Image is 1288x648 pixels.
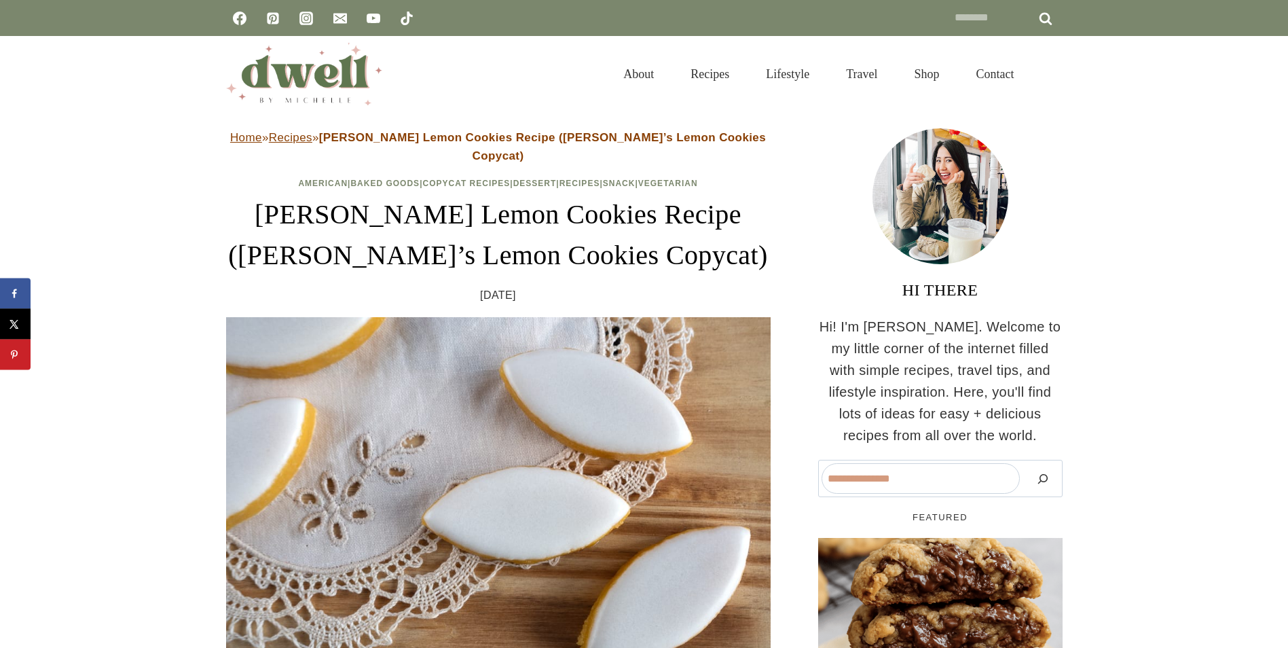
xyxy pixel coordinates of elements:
[818,316,1063,446] p: Hi! I'm [PERSON_NAME]. Welcome to my little corner of the internet filled with simple recipes, tr...
[638,179,698,188] a: Vegetarian
[603,179,636,188] a: Snack
[298,179,697,188] span: | | | | | |
[480,287,516,304] time: [DATE]
[293,5,320,32] a: Instagram
[360,5,387,32] a: YouTube
[513,179,557,188] a: Dessert
[269,131,312,144] a: Recipes
[230,131,262,144] a: Home
[1027,463,1059,494] button: Search
[559,179,600,188] a: Recipes
[226,194,771,276] h1: [PERSON_NAME] Lemon Cookies Recipe ([PERSON_NAME]’s Lemon Cookies Copycat)
[327,5,354,32] a: Email
[393,5,420,32] a: TikTok
[350,179,420,188] a: Baked Goods
[748,52,828,96] a: Lifestyle
[1039,62,1063,86] button: View Search Form
[423,179,511,188] a: Copycat Recipes
[319,131,766,162] strong: [PERSON_NAME] Lemon Cookies Recipe ([PERSON_NAME]’s Lemon Cookies Copycat)
[230,131,766,162] span: » »
[226,43,382,105] img: DWELL by michelle
[818,278,1063,302] h3: HI THERE
[896,52,957,96] a: Shop
[259,5,287,32] a: Pinterest
[818,511,1063,524] h5: FEATURED
[605,52,672,96] a: About
[605,52,1032,96] nav: Primary Navigation
[298,179,348,188] a: American
[226,5,253,32] a: Facebook
[672,52,748,96] a: Recipes
[958,52,1033,96] a: Contact
[828,52,896,96] a: Travel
